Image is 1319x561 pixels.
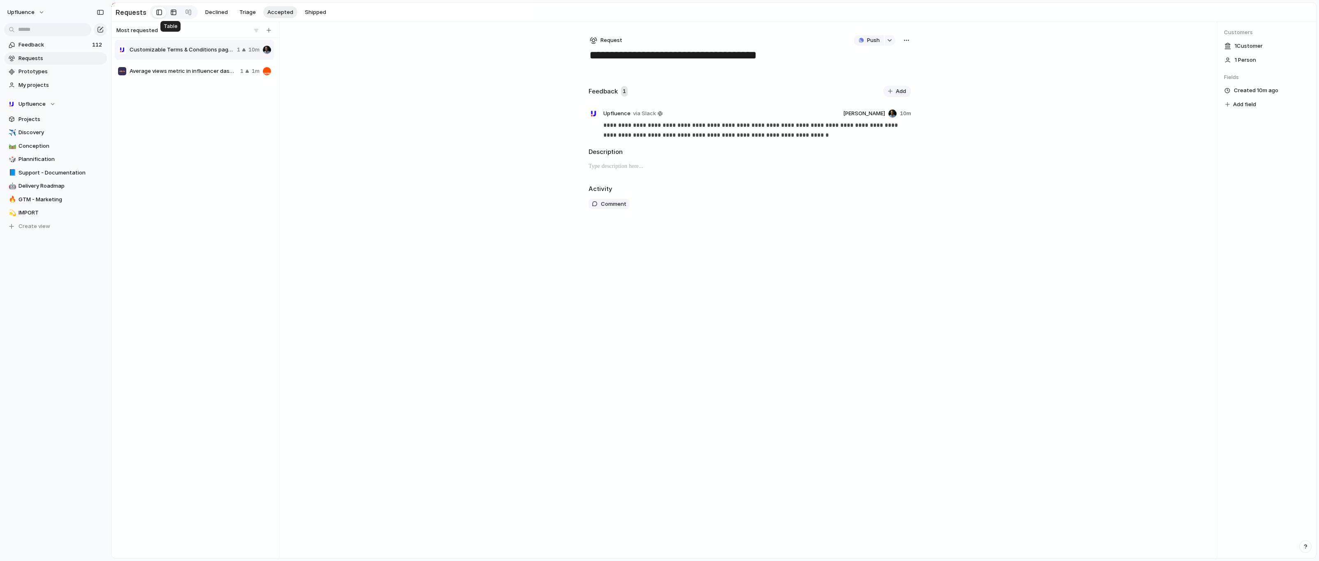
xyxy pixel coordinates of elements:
div: 💫 [9,208,14,218]
a: 📘Support - Documentation [4,167,107,179]
span: [PERSON_NAME] [843,109,885,118]
button: Declined [201,6,232,19]
button: Upfluence [4,6,49,19]
div: 📘 [9,168,14,177]
h2: Feedback [589,87,618,96]
span: 1 Customer [1235,42,1263,50]
a: ✈️Discovery [4,126,107,139]
a: 🤖Delivery Roadmap [4,180,107,192]
span: Average views metric in influencer dashboard analytics [130,67,237,75]
button: Comment [589,199,630,210]
a: Projects [4,113,107,126]
span: Requests [19,54,104,63]
div: 🔥 [9,195,14,204]
span: Create view [19,222,50,230]
span: Upfluence [19,100,46,108]
a: Prototypes [4,65,107,78]
a: 🛤️Conception [4,140,107,152]
button: Push [854,35,884,46]
h2: Activity [589,184,612,194]
span: My projects [19,81,104,89]
a: 🎲Plannification [4,153,107,165]
div: Table [160,21,181,32]
span: via Slack [633,109,656,118]
a: Feedback112 [4,39,107,51]
a: 💫IMPORT [4,207,107,219]
button: 🔥 [7,196,16,204]
span: Upfluence [603,109,631,118]
a: My projects [4,79,107,91]
button: Accepted [263,6,297,19]
span: 112 [92,41,104,49]
h2: Description [589,147,911,157]
span: 1m [252,67,260,75]
div: ✈️ [9,128,14,137]
span: Add [896,87,906,95]
span: Created 10m ago [1234,86,1278,95]
span: Feedback [19,41,90,49]
span: Discovery [19,128,104,137]
span: Delivery Roadmap [19,182,104,190]
span: Most requested [116,26,158,35]
span: Prototypes [19,68,104,76]
span: 1 [621,86,628,97]
a: via Slack [631,109,664,119]
span: Request [600,36,622,44]
span: Plannification [19,155,104,163]
span: Projects [19,115,104,123]
button: 🎲 [7,155,16,163]
button: 📘 [7,169,16,177]
button: Add [883,86,911,97]
span: 1 [237,46,240,54]
span: Upfluence [7,8,35,16]
span: Shipped [305,8,326,16]
a: 🔥GTM - Marketing [4,193,107,206]
span: Support - Documentation [19,169,104,177]
span: Accepted [267,8,293,16]
span: Push [867,36,880,44]
span: Conception [19,142,104,150]
span: 1 Person [1235,56,1256,64]
button: Upfluence [4,98,107,110]
div: 🛤️ [9,141,14,151]
h2: Requests [116,7,146,17]
span: GTM - Marketing [19,196,104,204]
span: Comment [601,200,626,208]
button: Triage [235,6,260,19]
span: Triage [239,8,256,16]
span: Declined [205,8,228,16]
span: Add field [1233,100,1256,109]
span: 1 [240,67,243,75]
span: 10m [248,46,260,54]
button: Add field [1224,99,1257,110]
span: Customers [1224,28,1310,37]
button: Most requested [115,25,168,36]
div: 🤖 [9,182,14,191]
span: IMPORT [19,209,104,217]
div: 🎲 [9,155,14,164]
button: 💫 [7,209,16,217]
button: 🤖 [7,182,16,190]
button: Create view [4,220,107,233]
span: Fields [1224,73,1310,81]
a: Requests [4,52,107,65]
button: Request [589,35,624,46]
span: Customizable Terms & Conditions pages [130,46,234,54]
span: 10m [900,109,911,118]
button: 🛤️ [7,142,16,150]
button: ✈️ [7,128,16,137]
button: Shipped [301,6,330,19]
